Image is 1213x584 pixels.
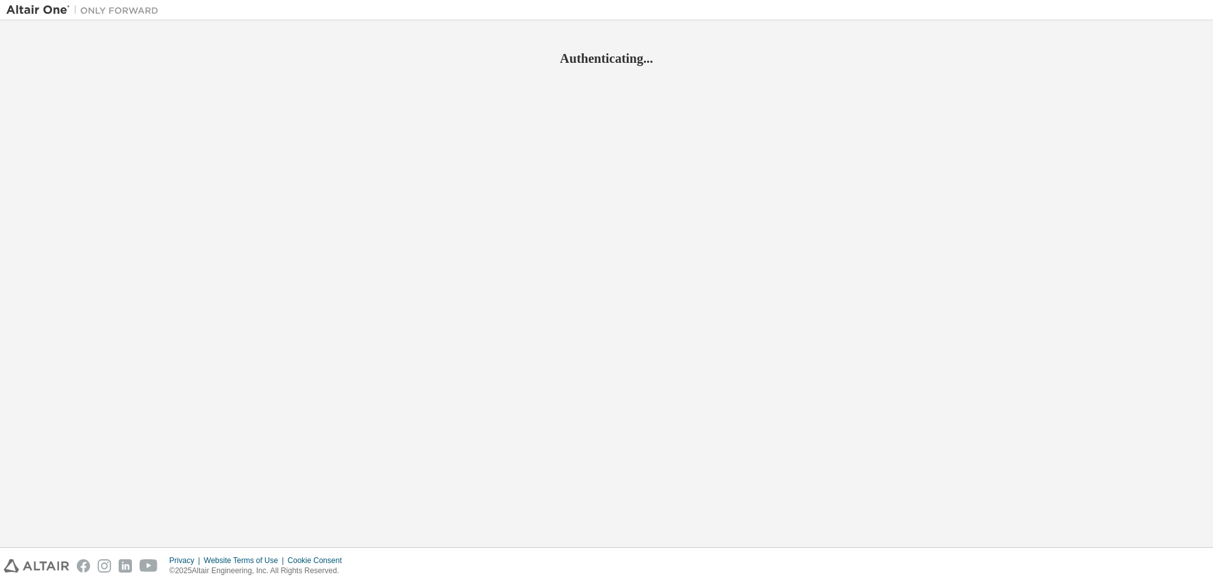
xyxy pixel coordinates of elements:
img: youtube.svg [140,559,158,573]
p: © 2025 Altair Engineering, Inc. All Rights Reserved. [169,566,350,576]
div: Privacy [169,555,204,566]
img: facebook.svg [77,559,90,573]
div: Cookie Consent [287,555,349,566]
img: linkedin.svg [119,559,132,573]
img: Altair One [6,4,165,17]
div: Website Terms of Use [204,555,287,566]
h2: Authenticating... [6,50,1207,67]
img: instagram.svg [98,559,111,573]
img: altair_logo.svg [4,559,69,573]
